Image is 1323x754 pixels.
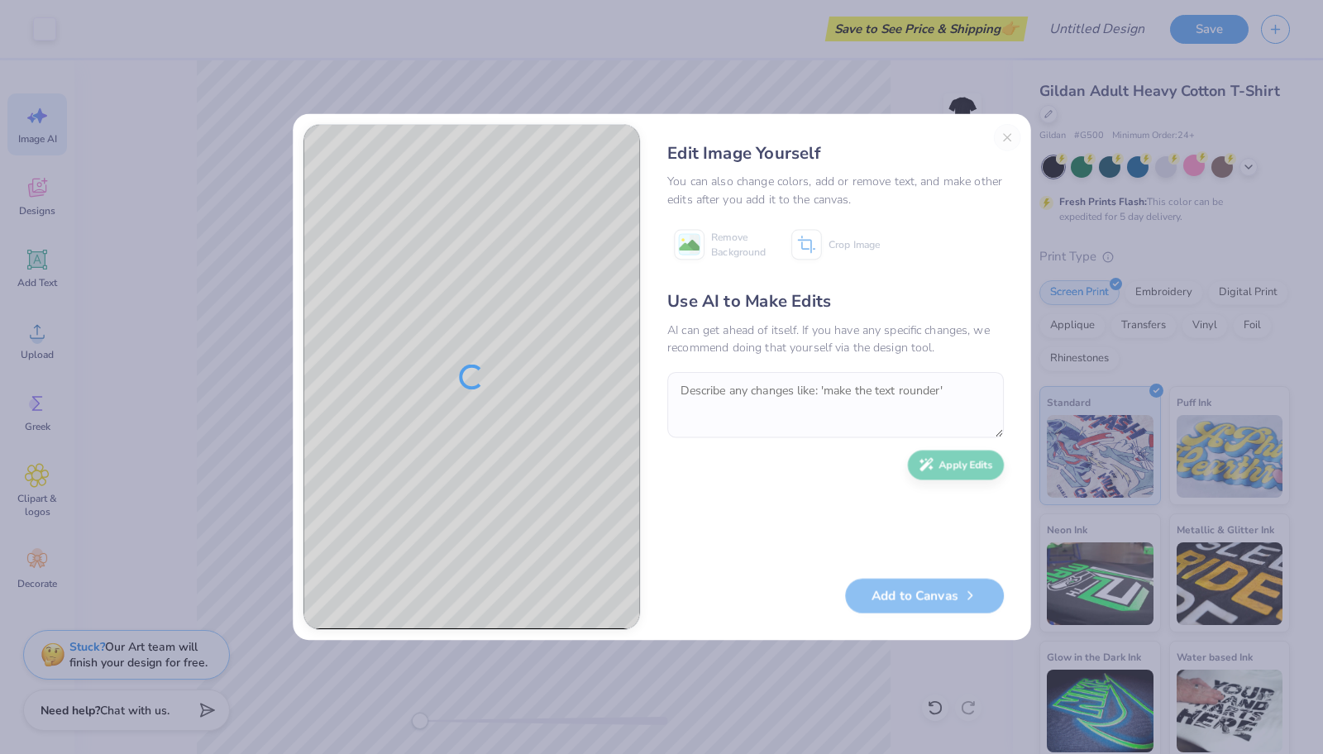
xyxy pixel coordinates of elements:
[828,237,879,252] span: Crop Image
[667,223,773,265] button: Remove Background
[667,289,1004,315] div: Use AI to Make Edits
[667,141,1004,166] div: Edit Image Yourself
[667,173,1004,208] div: You can also change colors, add or remove text, and make other edits after you add it to the canvas.
[784,223,890,265] button: Crop Image
[667,322,1004,357] div: AI can get ahead of itself. If you have any specific changes, we recommend doing that yourself vi...
[711,230,766,260] span: Remove Background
